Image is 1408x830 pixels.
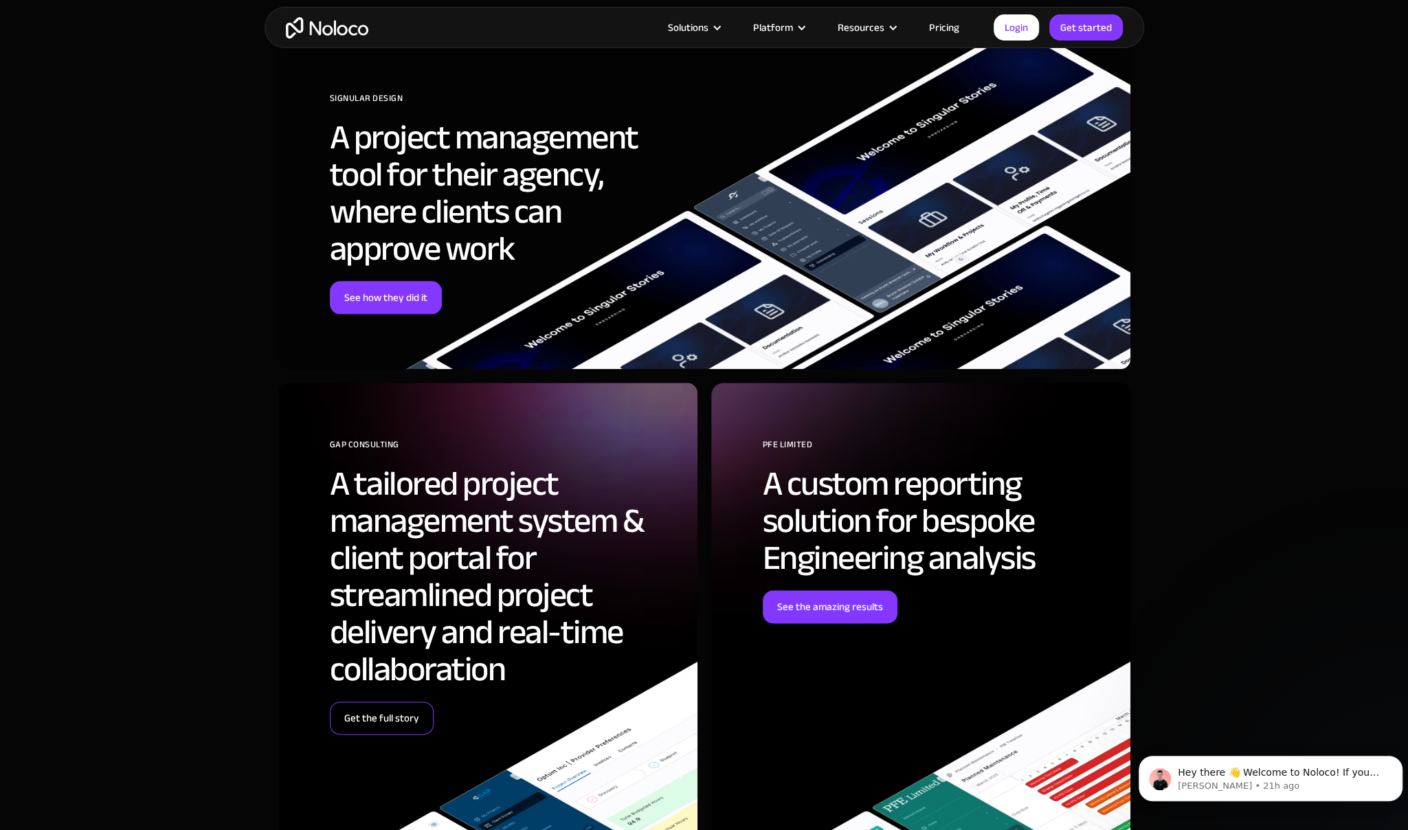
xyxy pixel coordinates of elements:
[838,19,884,36] div: Resources
[912,19,976,36] a: Pricing
[753,19,793,36] div: Platform
[736,19,820,36] div: Platform
[330,702,434,734] a: Get the full story
[763,590,897,623] a: See the amazing results
[994,14,1039,41] a: Login
[651,19,736,36] div: Solutions
[1133,727,1408,823] iframe: Intercom notifications message
[820,19,912,36] div: Resources
[1049,14,1123,41] a: Get started
[286,17,368,38] a: home
[763,434,1110,465] div: PFE Limited
[330,434,677,465] div: GAP Consulting
[330,465,677,688] h2: A tailored project management system & client portal for streamlined project delivery and real-ti...
[763,465,1110,576] h2: A custom reporting solution for bespoke Engineering analysis
[330,281,442,314] a: See how they did it
[668,19,708,36] div: Solutions
[330,119,677,267] h2: A project management tool for their agency, where clients can approve work
[330,88,677,119] div: SIGNULAR DESIGN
